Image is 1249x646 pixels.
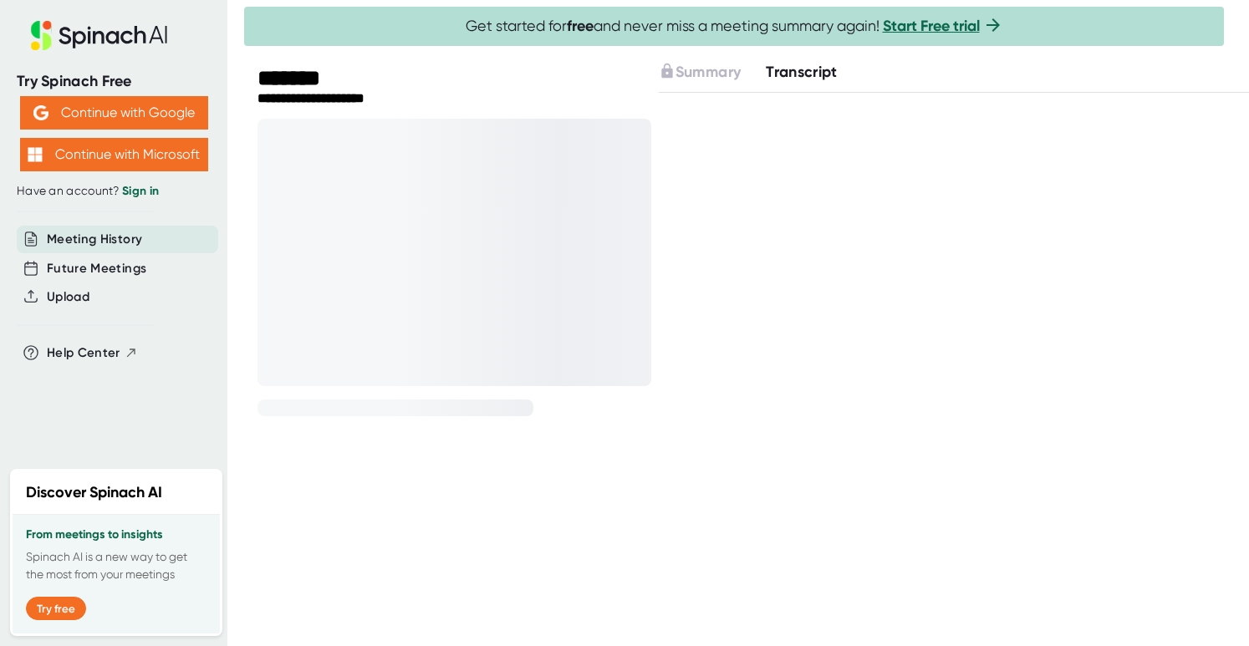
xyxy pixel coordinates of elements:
[766,63,838,81] span: Transcript
[766,61,838,84] button: Transcript
[26,481,162,504] h2: Discover Spinach AI
[47,259,146,278] button: Future Meetings
[26,528,206,542] h3: From meetings to insights
[659,61,766,84] div: Upgrade to access
[122,184,159,198] a: Sign in
[567,17,594,35] b: free
[26,597,86,620] button: Try free
[47,343,138,363] button: Help Center
[47,230,142,249] button: Meeting History
[883,17,980,35] a: Start Free trial
[26,548,206,583] p: Spinach AI is a new way to get the most from your meetings
[33,105,48,120] img: Aehbyd4JwY73AAAAAElFTkSuQmCC
[47,287,89,307] button: Upload
[659,61,741,84] button: Summary
[17,72,211,91] div: Try Spinach Free
[675,63,741,81] span: Summary
[20,138,208,171] button: Continue with Microsoft
[20,96,208,130] button: Continue with Google
[466,17,1003,36] span: Get started for and never miss a meeting summary again!
[47,343,120,363] span: Help Center
[17,184,211,199] div: Have an account?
